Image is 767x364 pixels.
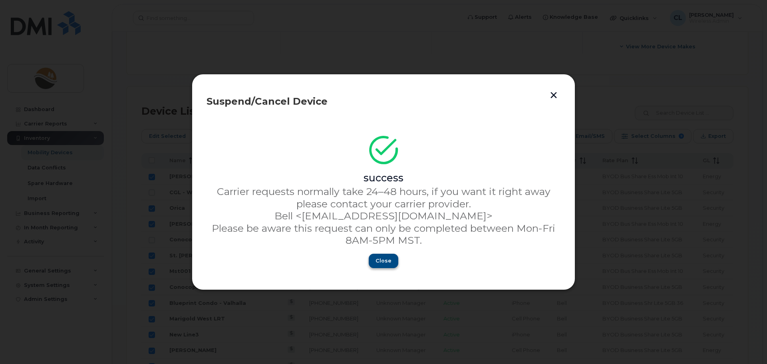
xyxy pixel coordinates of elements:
div: Suspend/Cancel Device [207,97,560,106]
button: Close [369,254,398,268]
p: Bell <[EMAIL_ADDRESS][DOMAIN_NAME]> [207,210,560,222]
p: Please be aware this request can only be completed between Mon-Fri 8AM-5PM MST. [207,222,560,247]
span: Close [376,257,391,265]
p: Carrier requests normally take 24–48 hours, if you want it right away please contact your carrier... [207,185,560,210]
div: success [207,172,560,184]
